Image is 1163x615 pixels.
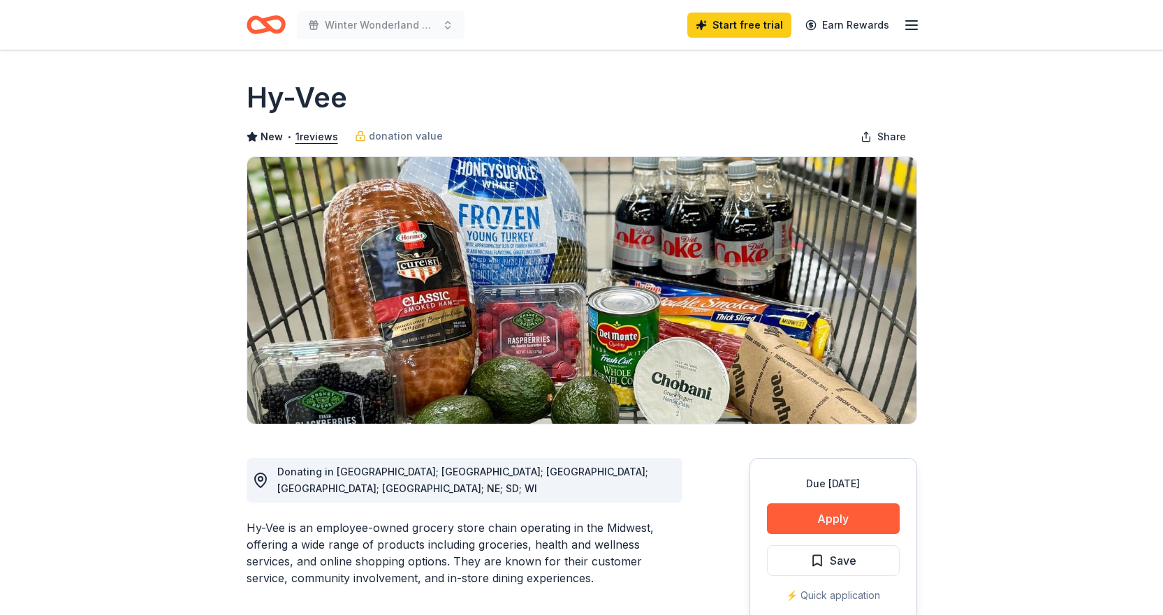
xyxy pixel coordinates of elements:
[767,545,900,576] button: Save
[247,157,916,424] img: Image for Hy-Vee
[687,13,791,38] a: Start free trial
[247,519,682,586] div: Hy-Vee is an employee-owned grocery store chain operating in the Midwest, offering a wide range o...
[830,551,856,570] span: Save
[297,11,465,39] button: Winter Wonderland 2025
[877,128,906,145] span: Share
[767,503,900,534] button: Apply
[261,128,283,145] span: New
[247,78,347,117] h1: Hy-Vee
[247,8,286,41] a: Home
[295,128,338,145] button: 1reviews
[286,131,291,142] span: •
[355,128,443,145] a: donation value
[277,466,648,494] span: Donating in [GEOGRAPHIC_DATA]; [GEOGRAPHIC_DATA]; [GEOGRAPHIC_DATA]; [GEOGRAPHIC_DATA]; [GEOGRAPH...
[767,587,900,604] div: ⚡️ Quick application
[797,13,898,38] a: Earn Rewards
[325,17,437,34] span: Winter Wonderland 2025
[849,123,917,151] button: Share
[767,475,900,492] div: Due [DATE]
[369,128,443,145] span: donation value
